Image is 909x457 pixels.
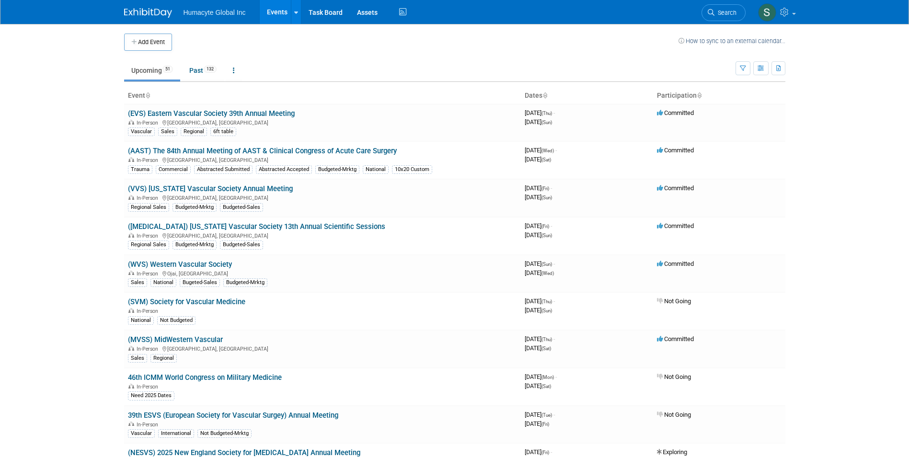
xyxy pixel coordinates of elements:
div: Sales [158,127,177,136]
a: How to sync to an external calendar... [679,37,785,45]
span: [DATE] [525,156,551,163]
span: Exploring [657,448,687,456]
span: (Thu) [541,111,552,116]
span: [DATE] [525,260,555,267]
span: - [555,147,557,154]
span: - [551,222,552,229]
div: Bugeted-Sales [180,278,220,287]
span: Search [714,9,736,16]
span: In-Person [137,422,161,428]
span: [DATE] [525,373,557,380]
span: [DATE] [525,194,552,201]
span: Committed [657,335,694,343]
div: 6ft table [210,127,236,136]
span: Not Going [657,411,691,418]
span: Committed [657,147,694,154]
a: (VVS) [US_STATE] Vascular Society Annual Meeting [128,184,293,193]
span: - [553,335,555,343]
div: Budgeted-Mrktg [223,278,267,287]
a: (EVS) Eastern Vascular Society 39th Annual Meeting [128,109,295,118]
div: National [128,316,154,325]
img: In-Person Event [128,271,134,275]
span: [DATE] [525,420,549,427]
span: Committed [657,222,694,229]
span: In-Person [137,195,161,201]
span: (Thu) [541,337,552,342]
span: Humacyte Global Inc [184,9,246,16]
span: Not Going [657,373,691,380]
span: [DATE] [525,382,551,389]
div: Vascular [128,429,155,438]
a: (NESVS) 2025 New England Society for [MEDICAL_DATA] Annual Meeting [128,448,360,457]
a: Past132 [182,61,224,80]
span: [DATE] [525,448,552,456]
img: In-Person Event [128,346,134,351]
span: Committed [657,184,694,192]
div: Commercial [156,165,191,174]
span: [DATE] [525,297,555,305]
a: (SVM) Society for Vascular Medicine [128,297,245,306]
span: (Fri) [541,224,549,229]
div: [GEOGRAPHIC_DATA], [GEOGRAPHIC_DATA] [128,118,517,126]
span: In-Person [137,271,161,277]
th: Participation [653,88,785,104]
div: Budgeted-Mrktg [173,203,217,212]
th: Event [124,88,521,104]
span: - [555,373,557,380]
span: (Sun) [541,233,552,238]
span: Committed [657,109,694,116]
span: - [553,411,555,418]
span: [DATE] [525,184,552,192]
span: (Sun) [541,195,552,200]
span: Committed [657,260,694,267]
div: National [363,165,389,174]
span: (Fri) [541,422,549,427]
img: In-Person Event [128,120,134,125]
a: (MVSS) MidWestern Vascular [128,335,223,344]
span: [DATE] [525,118,552,126]
a: Sort by Participation Type [697,91,702,99]
span: In-Person [137,346,161,352]
a: (WVS) Western Vascular Society [128,260,232,269]
div: Regional Sales [128,240,169,249]
img: Sam Cashion [758,3,776,22]
span: 132 [204,66,217,73]
span: [DATE] [525,411,555,418]
div: [GEOGRAPHIC_DATA], [GEOGRAPHIC_DATA] [128,344,517,352]
a: Upcoming51 [124,61,180,80]
div: [GEOGRAPHIC_DATA], [GEOGRAPHIC_DATA] [128,156,517,163]
th: Dates [521,88,653,104]
span: (Sun) [541,308,552,313]
span: [DATE] [525,231,552,239]
span: (Sat) [541,346,551,351]
img: In-Person Event [128,384,134,388]
span: [DATE] [525,222,552,229]
div: Need 2025 Dates [128,391,174,400]
span: [DATE] [525,307,552,314]
span: (Sat) [541,157,551,162]
div: Vascular [128,127,155,136]
a: (AAST) The 84th Annual Meeting of AAST & Clinical Congress of Acute Care Surgery [128,147,397,155]
span: In-Person [137,308,161,314]
img: In-Person Event [128,157,134,162]
span: (Thu) [541,299,552,304]
span: - [553,297,555,305]
span: (Fri) [541,186,549,191]
div: Regional [150,354,177,363]
button: Add Event [124,34,172,51]
img: In-Person Event [128,422,134,426]
span: [DATE] [525,109,555,116]
span: (Sat) [541,384,551,389]
span: [DATE] [525,344,551,352]
div: Regional Sales [128,203,169,212]
span: (Wed) [541,148,554,153]
div: Not Budgeted [157,316,196,325]
span: (Fri) [541,450,549,455]
div: Sales [128,354,147,363]
span: In-Person [137,157,161,163]
span: - [553,109,555,116]
span: In-Person [137,120,161,126]
div: Trauma [128,165,152,174]
div: Abstracted Submitted [194,165,253,174]
div: International [158,429,194,438]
